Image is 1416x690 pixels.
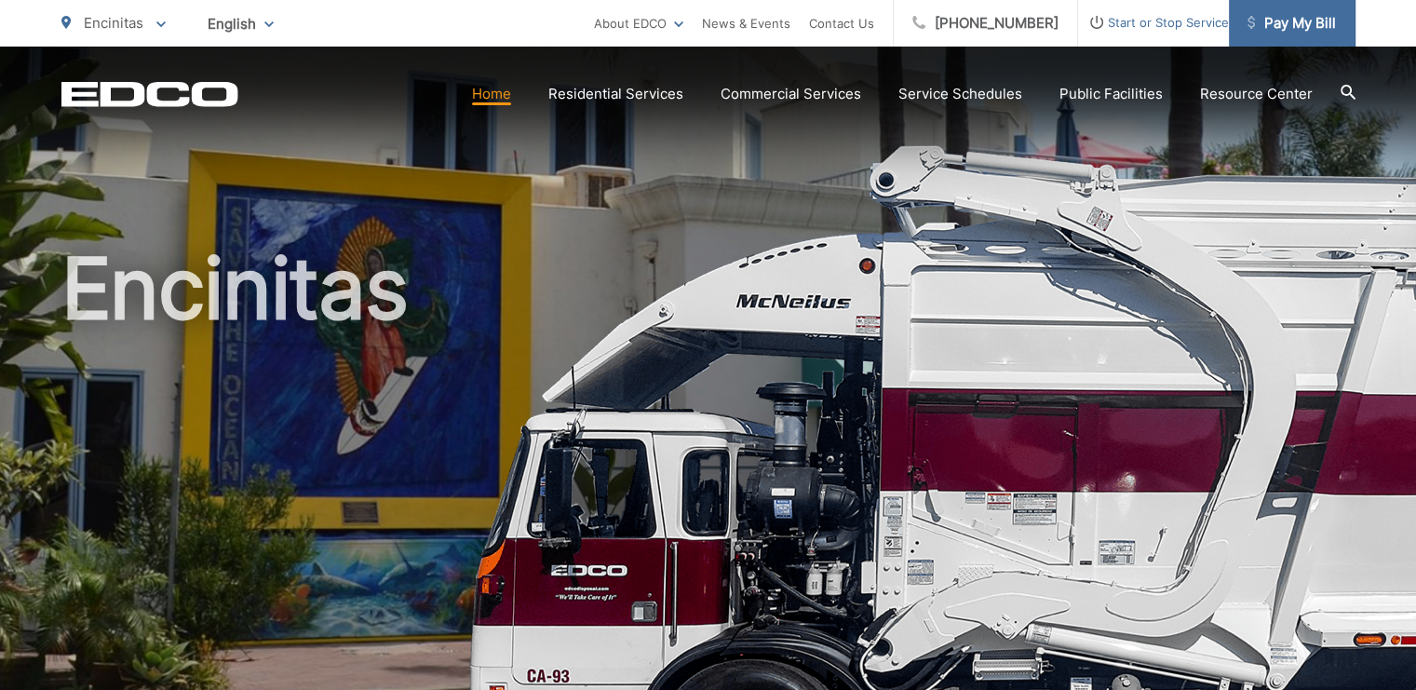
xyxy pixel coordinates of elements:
span: English [194,7,288,40]
a: Contact Us [809,12,874,34]
a: Home [472,83,511,105]
span: Encinitas [84,14,143,32]
a: About EDCO [594,12,683,34]
a: Commercial Services [721,83,861,105]
a: Service Schedules [898,83,1022,105]
a: Public Facilities [1059,83,1163,105]
a: Resource Center [1200,83,1313,105]
a: EDCD logo. Return to the homepage. [61,81,238,107]
a: News & Events [702,12,790,34]
a: Residential Services [548,83,683,105]
span: Pay My Bill [1247,12,1336,34]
